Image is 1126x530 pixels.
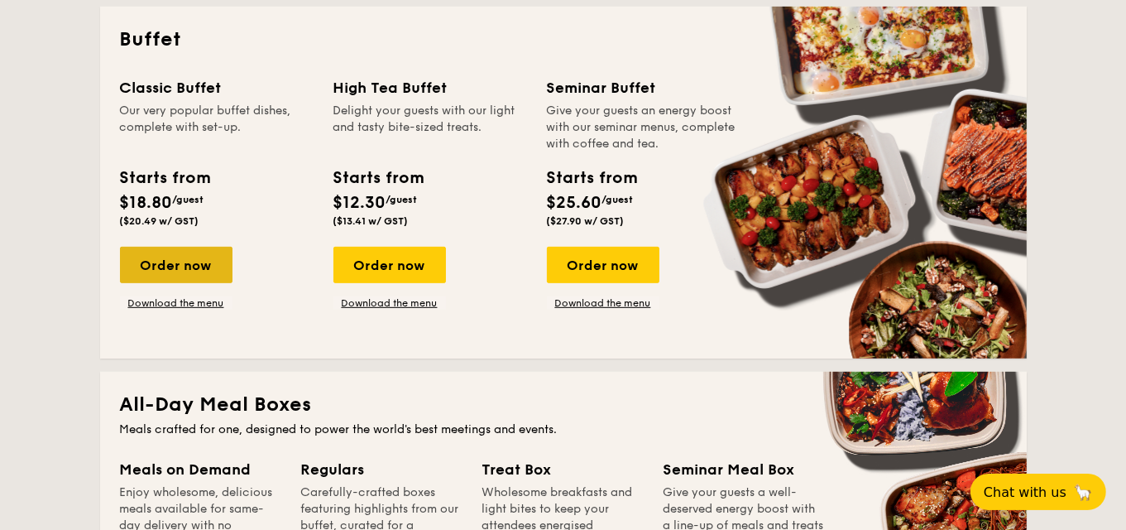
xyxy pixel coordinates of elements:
[120,422,1007,438] div: Meals crafted for one, designed to power the world's best meetings and events.
[333,193,386,213] span: $12.30
[120,247,232,283] div: Order now
[120,215,199,227] span: ($20.49 w/ GST)
[547,193,602,213] span: $25.60
[547,247,659,283] div: Order now
[333,296,446,310] a: Download the menu
[120,76,314,99] div: Classic Buffet
[984,484,1066,500] span: Chat with us
[333,103,527,152] div: Delight your guests with our light and tasty bite-sized treats.
[547,76,740,99] div: Seminar Buffet
[386,194,418,205] span: /guest
[333,166,424,190] div: Starts from
[333,247,446,283] div: Order now
[120,458,281,481] div: Meals on Demand
[602,194,634,205] span: /guest
[173,194,204,205] span: /guest
[1073,483,1093,502] span: 🦙
[333,76,527,99] div: High Tea Buffet
[333,215,409,227] span: ($13.41 w/ GST)
[547,296,659,310] a: Download the menu
[120,392,1007,418] h2: All-Day Meal Boxes
[547,103,740,152] div: Give your guests an energy boost with our seminar menus, complete with coffee and tea.
[547,215,625,227] span: ($27.90 w/ GST)
[547,166,637,190] div: Starts from
[120,103,314,152] div: Our very popular buffet dishes, complete with set-up.
[664,458,825,481] div: Seminar Meal Box
[482,458,644,481] div: Treat Box
[120,166,210,190] div: Starts from
[301,458,462,481] div: Regulars
[120,296,232,310] a: Download the menu
[970,474,1106,510] button: Chat with us🦙
[120,193,173,213] span: $18.80
[120,26,1007,53] h2: Buffet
